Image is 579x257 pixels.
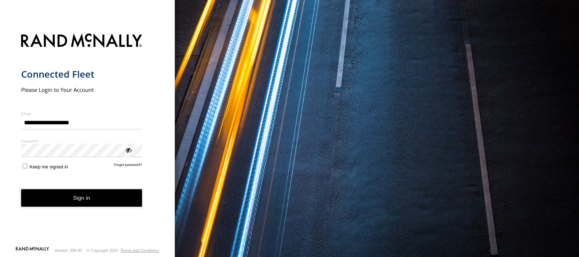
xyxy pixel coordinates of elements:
[21,29,154,246] form: main
[114,163,142,170] a: Forgot password?
[29,164,68,170] span: Keep me signed in
[121,248,159,253] a: Terms and Conditions
[21,111,142,116] label: Email
[21,189,142,207] button: Sign in
[21,68,142,80] h1: Connected Fleet
[54,248,82,253] div: Version: 306.00
[21,138,142,144] label: Password
[21,32,142,51] img: Rand McNally
[125,146,132,153] div: ViewPassword
[21,86,142,93] h2: Please Login to Your Account
[87,248,159,253] div: © Copyright 2025 -
[16,247,49,254] a: Visit our Website
[23,164,27,168] input: Keep me signed in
